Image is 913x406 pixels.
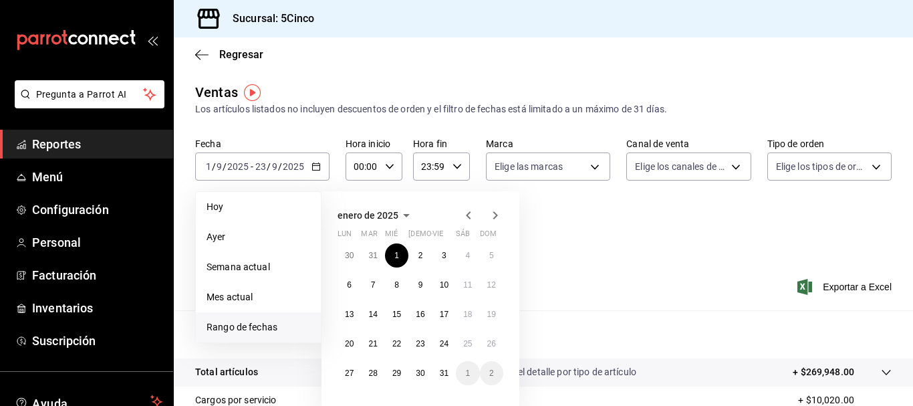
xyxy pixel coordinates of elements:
[432,243,456,268] button: 3 de enero de 2025
[776,160,867,173] span: Elige los tipos de orden
[32,135,162,153] span: Reportes
[489,369,494,378] abbr: 2 de febrero de 2025
[385,332,408,356] button: 22 de enero de 2025
[440,369,448,378] abbr: 31 de enero de 2025
[480,229,497,243] abbr: domingo
[416,310,424,319] abbr: 16 de enero de 2025
[368,310,377,319] abbr: 14 de enero de 2025
[463,310,472,319] abbr: 18 de enero de 2025
[338,207,414,223] button: enero de 2025
[626,139,751,148] label: Canal de venta
[338,210,398,221] span: enero de 2025
[345,251,354,260] abbr: 30 de diciembre de 2024
[456,332,479,356] button: 25 de enero de 2025
[408,361,432,385] button: 30 de enero de 2025
[147,35,158,45] button: open_drawer_menu
[442,251,446,260] abbr: 3 de enero de 2025
[416,339,424,348] abbr: 23 de enero de 2025
[408,332,432,356] button: 23 de enero de 2025
[216,161,223,172] input: --
[480,332,503,356] button: 26 de enero de 2025
[338,229,352,243] abbr: lunes
[282,161,305,172] input: ----
[368,369,377,378] abbr: 28 de enero de 2025
[32,233,162,251] span: Personal
[456,361,479,385] button: 1 de febrero de 2025
[394,280,399,290] abbr: 8 de enero de 2025
[408,302,432,326] button: 16 de enero de 2025
[345,339,354,348] abbr: 20 de enero de 2025
[800,279,892,295] span: Exportar a Excel
[486,139,610,148] label: Marca
[440,280,448,290] abbr: 10 de enero de 2025
[456,273,479,297] button: 11 de enero de 2025
[408,273,432,297] button: 9 de enero de 2025
[345,369,354,378] abbr: 27 de enero de 2025
[416,369,424,378] abbr: 30 de enero de 2025
[207,320,310,334] span: Rango de fechas
[361,302,384,326] button: 14 de enero de 2025
[480,361,503,385] button: 2 de febrero de 2025
[9,97,164,111] a: Pregunta a Parrot AI
[32,299,162,317] span: Inventarios
[635,160,726,173] span: Elige los canales de venta
[394,251,399,260] abbr: 1 de enero de 2025
[392,339,401,348] abbr: 22 de enero de 2025
[345,310,354,319] abbr: 13 de enero de 2025
[195,48,263,61] button: Regresar
[32,332,162,350] span: Suscripción
[408,229,487,243] abbr: jueves
[361,243,384,268] button: 31 de diciembre de 2024
[32,168,162,186] span: Menú
[267,161,271,172] span: /
[361,273,384,297] button: 7 de enero de 2025
[440,339,448,348] abbr: 24 de enero de 2025
[495,160,563,173] span: Elige las marcas
[371,280,376,290] abbr: 7 de enero de 2025
[793,365,854,379] p: + $269,948.00
[385,229,398,243] abbr: miércoles
[227,161,249,172] input: ----
[456,243,479,268] button: 4 de enero de 2025
[413,139,470,148] label: Hora fin
[385,302,408,326] button: 15 de enero de 2025
[487,280,496,290] abbr: 12 de enero de 2025
[205,161,212,172] input: --
[223,161,227,172] span: /
[338,243,361,268] button: 30 de diciembre de 2024
[195,102,892,116] div: Los artículos listados no incluyen descuentos de orden y el filtro de fechas está limitado a un m...
[36,88,144,102] span: Pregunta a Parrot AI
[361,332,384,356] button: 21 de enero de 2025
[480,273,503,297] button: 12 de enero de 2025
[338,332,361,356] button: 20 de enero de 2025
[212,161,216,172] span: /
[463,280,472,290] abbr: 11 de enero de 2025
[456,302,479,326] button: 18 de enero de 2025
[408,243,432,268] button: 2 de enero de 2025
[207,260,310,274] span: Semana actual
[487,310,496,319] abbr: 19 de enero de 2025
[32,266,162,284] span: Facturación
[207,230,310,244] span: Ayer
[219,48,263,61] span: Regresar
[251,161,253,172] span: -
[32,201,162,219] span: Configuración
[465,369,470,378] abbr: 1 de febrero de 2025
[392,310,401,319] abbr: 15 de enero de 2025
[222,11,314,27] h3: Sucursal: 5Cinco
[463,339,472,348] abbr: 25 de enero de 2025
[489,251,494,260] abbr: 5 de enero de 2025
[465,251,470,260] abbr: 4 de enero de 2025
[432,229,443,243] abbr: viernes
[244,84,261,101] img: Tooltip marker
[368,251,377,260] abbr: 31 de diciembre de 2024
[480,302,503,326] button: 19 de enero de 2025
[346,139,402,148] label: Hora inicio
[338,273,361,297] button: 6 de enero de 2025
[195,139,330,148] label: Fecha
[385,273,408,297] button: 8 de enero de 2025
[418,251,423,260] abbr: 2 de enero de 2025
[195,365,258,379] p: Total artículos
[487,339,496,348] abbr: 26 de enero de 2025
